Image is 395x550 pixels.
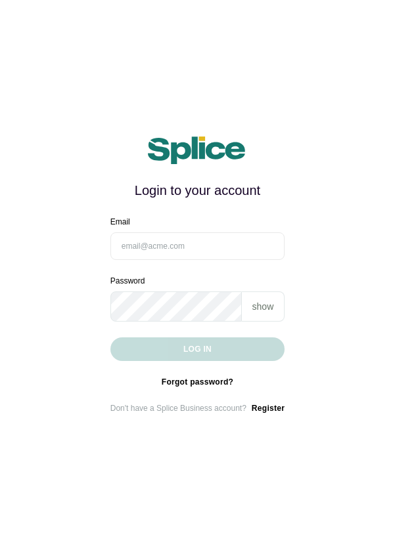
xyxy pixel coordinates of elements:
p: show [252,300,274,313]
button: Register [252,403,285,413]
button: Log in [110,337,285,361]
input: email@acme.com [110,232,285,260]
button: Forgot password? [162,377,233,387]
p: Don't have a Splice Business account? [110,403,246,413]
label: Password [110,276,145,286]
h1: Login to your account [110,180,285,201]
label: Email [110,217,130,227]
